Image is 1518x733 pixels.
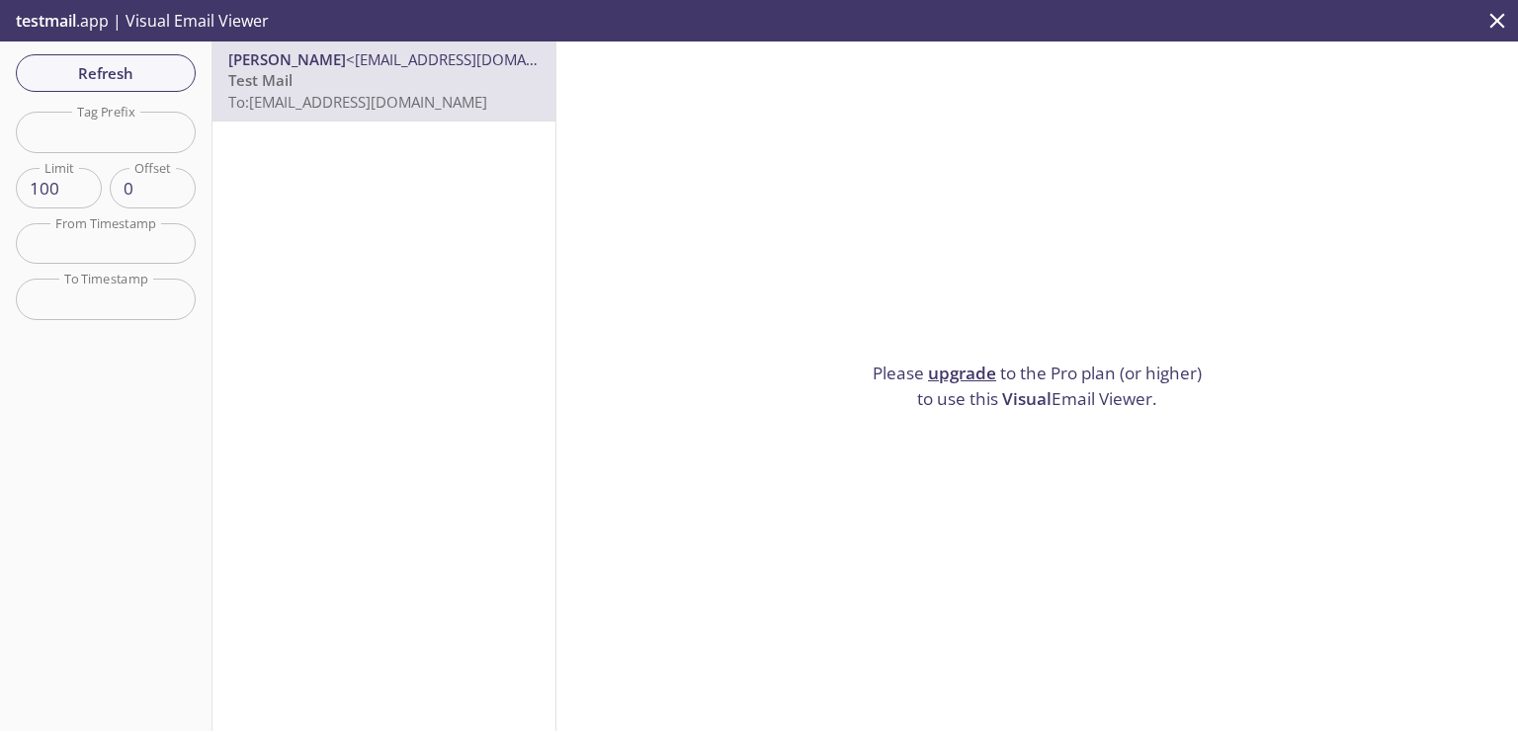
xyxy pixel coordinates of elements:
span: Visual [1002,387,1052,410]
span: <[EMAIL_ADDRESS][DOMAIN_NAME]> [346,49,602,69]
span: [PERSON_NAME] [228,49,346,69]
a: upgrade [928,362,996,384]
button: Refresh [16,54,196,92]
span: Test Mail [228,70,293,90]
p: Please to the Pro plan (or higher) to use this Email Viewer. [865,361,1211,411]
span: To: [EMAIL_ADDRESS][DOMAIN_NAME] [228,92,487,112]
div: [PERSON_NAME]<[EMAIL_ADDRESS][DOMAIN_NAME]>Test MailTo:[EMAIL_ADDRESS][DOMAIN_NAME] [212,41,555,121]
nav: emails [212,41,555,122]
span: Refresh [32,60,180,86]
span: testmail [16,10,76,32]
